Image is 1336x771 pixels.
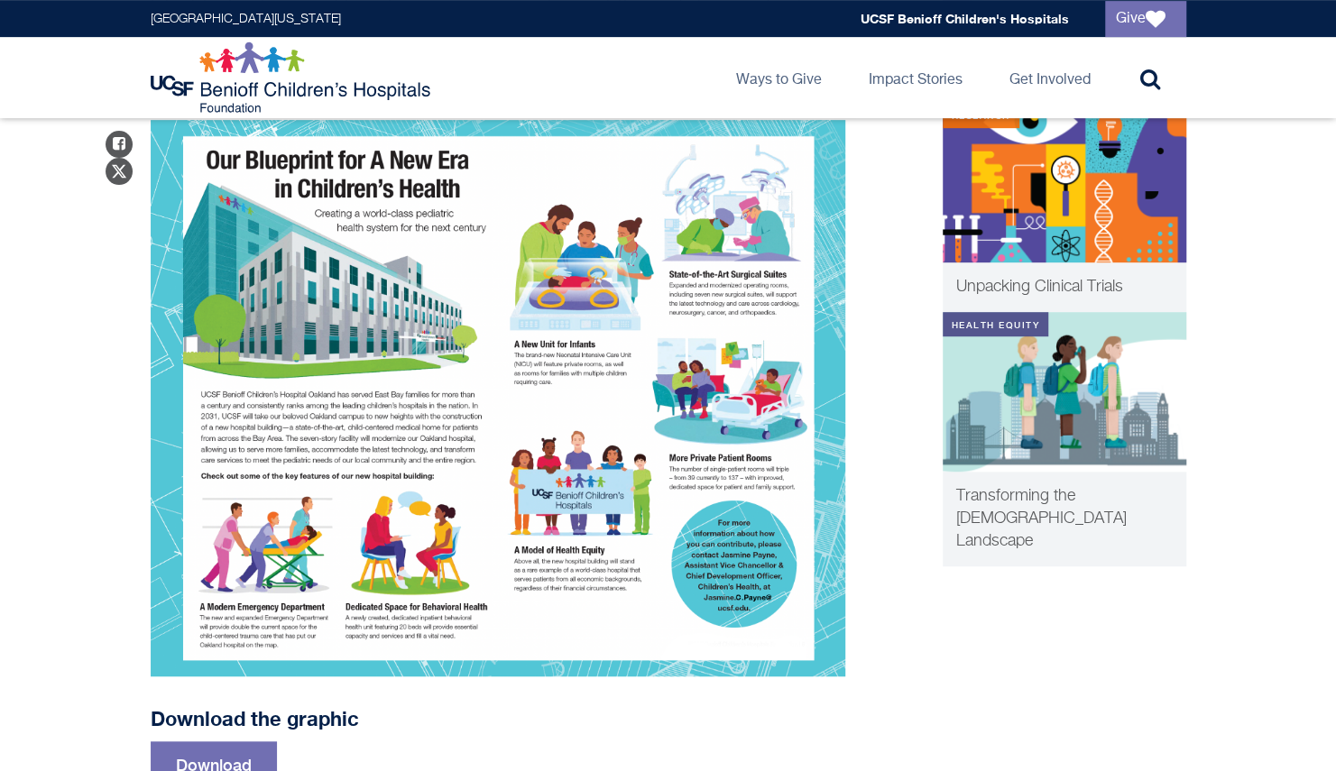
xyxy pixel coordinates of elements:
div: Health Equity [943,312,1049,336]
img: New Hospital Building Graphic [151,120,845,676]
a: Research Clinical Trials Unpacking Clinical Trials [943,104,1186,313]
a: Impact Stories [854,37,977,118]
span: Transforming the [DEMOGRAPHIC_DATA] Landscape [956,488,1127,549]
span: Unpacking Clinical Trials [956,279,1123,295]
strong: Download the graphic [151,707,359,730]
img: Logo for UCSF Benioff Children's Hospitals Foundation [151,41,435,114]
a: [GEOGRAPHIC_DATA][US_STATE] [151,13,341,25]
a: Give [1105,1,1186,37]
img: Clinical Trials [943,104,1186,263]
a: New Hospital Graphic [151,664,845,680]
a: Get Involved [995,37,1105,118]
a: Ways to Give [722,37,836,118]
a: UCSF Benioff Children's Hospitals [861,11,1069,26]
img: Changing the asthma landscape [943,312,1186,472]
a: Health Equity Changing the asthma landscape Transforming the [DEMOGRAPHIC_DATA] Landscape [943,312,1186,566]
